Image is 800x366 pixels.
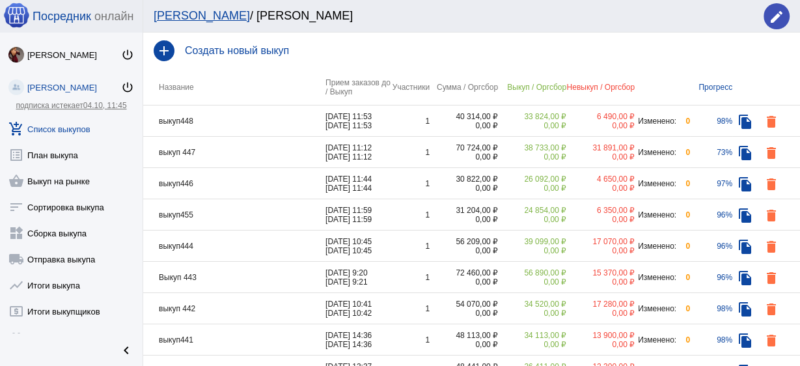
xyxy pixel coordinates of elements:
[430,340,498,349] div: 0,00 ₽
[391,199,430,231] td: 1
[566,112,635,121] div: 6 490,00 ₽
[118,343,134,358] mat-icon: chevron_left
[566,206,635,215] div: 6 350,00 ₽
[566,175,635,184] div: 4 650,00 ₽
[325,231,391,262] td: [DATE] 10:45 [DATE] 10:45
[33,10,91,23] span: Посредник
[325,199,391,231] td: [DATE] 11:59 [DATE] 11:59
[566,340,635,349] div: 0,00 ₽
[143,231,325,262] td: выкуп444
[391,231,430,262] td: 1
[566,69,635,106] th: Невыкуп / Оргсбор
[498,206,566,215] div: 24 854,00 ₽
[391,262,430,293] td: 1
[764,239,779,255] mat-icon: delete
[498,268,566,277] div: 56 890,00 ₽
[566,277,635,287] div: 0,00 ₽
[430,112,498,121] div: 40 314,00 ₽
[430,175,498,184] div: 30 822,00 ₽
[325,106,391,137] td: [DATE] 11:53 [DATE] 11:53
[391,293,430,324] td: 1
[498,175,566,184] div: 26 092,00 ₽
[566,237,635,246] div: 17 070,00 ₽
[3,2,29,28] img: apple-icon-60x60.png
[430,184,498,193] div: 0,00 ₽
[8,251,24,267] mat-icon: local_shipping
[677,117,690,126] div: 0
[27,50,121,60] div: [PERSON_NAME]
[635,335,677,345] div: Изменено:
[8,277,24,293] mat-icon: show_chart
[566,246,635,255] div: 0,00 ₽
[764,208,779,223] mat-icon: delete
[498,69,566,106] th: Выкуп / Оргсбор
[154,9,250,22] a: [PERSON_NAME]
[769,9,784,25] mat-icon: edit
[8,303,24,319] mat-icon: local_atm
[690,137,732,168] td: 73%
[430,246,498,255] div: 0,00 ₽
[143,69,325,106] th: Название
[8,121,24,137] mat-icon: add_shopping_cart
[143,137,325,168] td: выкуп 447
[430,69,498,106] th: Сумма / Оргсбор
[430,300,498,309] div: 54 070,00 ₽
[677,335,690,345] div: 0
[498,237,566,246] div: 39 099,00 ₽
[566,184,635,193] div: 0,00 ₽
[143,199,325,231] td: выкуп455
[566,331,635,340] div: 13 900,00 ₽
[498,121,566,130] div: 0,00 ₽
[764,270,779,286] mat-icon: delete
[8,147,24,163] mat-icon: list_alt
[498,309,566,318] div: 0,00 ₽
[690,231,732,262] td: 96%
[325,262,391,293] td: [DATE] 9:20 [DATE] 9:21
[690,293,732,324] td: 98%
[738,239,753,255] mat-icon: file_copy
[677,210,690,219] div: 0
[430,309,498,318] div: 0,00 ₽
[764,145,779,161] mat-icon: delete
[677,179,690,188] div: 0
[566,152,635,162] div: 0,00 ₽
[83,101,127,110] span: 04.10, 11:45
[121,81,134,94] mat-icon: power_settings_new
[8,199,24,215] mat-icon: sort
[498,143,566,152] div: 38 733,00 ₽
[635,148,677,157] div: Изменено:
[690,106,732,137] td: 98%
[635,273,677,282] div: Изменено:
[154,40,174,61] mat-icon: add
[391,324,430,356] td: 1
[498,277,566,287] div: 0,00 ₽
[566,309,635,318] div: 0,00 ₽
[690,69,732,106] th: Прогресс
[430,121,498,130] div: 0,00 ₽
[8,173,24,189] mat-icon: shopping_basket
[391,168,430,199] td: 1
[738,176,753,192] mat-icon: file_copy
[391,69,430,106] th: Участники
[391,137,430,168] td: 1
[764,302,779,317] mat-icon: delete
[121,48,134,61] mat-icon: power_settings_new
[498,331,566,340] div: 34 113,00 ₽
[738,145,753,161] mat-icon: file_copy
[498,340,566,349] div: 0,00 ₽
[566,143,635,152] div: 31 891,00 ₽
[677,242,690,251] div: 0
[143,168,325,199] td: выкуп446
[738,208,753,223] mat-icon: file_copy
[566,268,635,277] div: 15 370,00 ₽
[738,114,753,130] mat-icon: file_copy
[635,304,677,313] div: Изменено:
[635,179,677,188] div: Изменено:
[8,225,24,241] mat-icon: widgets
[566,300,635,309] div: 17 280,00 ₽
[498,300,566,309] div: 34 520,00 ₽
[16,101,126,110] a: подписка истекает04.10, 11:45
[690,199,732,231] td: 96%
[566,215,635,224] div: 0,00 ₽
[690,262,732,293] td: 96%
